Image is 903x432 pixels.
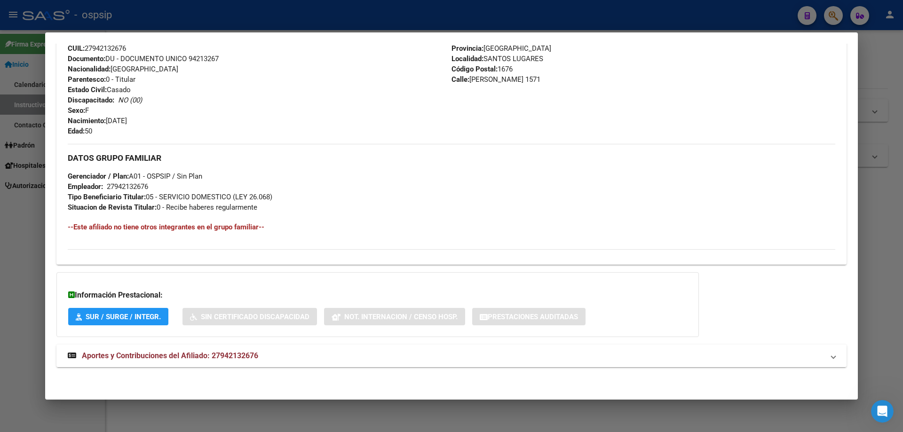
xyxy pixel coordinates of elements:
mat-expansion-panel-header: Aportes y Contribuciones del Afiliado: 27942132676 [56,345,847,367]
span: [DATE] [68,117,127,125]
h4: --Este afiliado no tiene otros integrantes en el grupo familiar-- [68,222,835,232]
span: SUR / SURGE / INTEGR. [86,313,161,321]
strong: Código Postal: [451,65,498,73]
span: SANTOS LUGARES [451,55,543,63]
strong: Situacion de Revista Titular: [68,203,157,212]
iframe: Intercom live chat [871,400,894,423]
strong: Localidad: [451,55,483,63]
strong: Nacimiento: [68,117,106,125]
span: F [68,106,89,115]
strong: Nacionalidad: [68,65,111,73]
strong: Provincia: [451,44,483,53]
span: [GEOGRAPHIC_DATA] [68,65,178,73]
strong: CUIL: [68,44,85,53]
span: Prestaciones Auditadas [488,313,578,321]
span: DU - DOCUMENTO UNICO 94213267 [68,55,219,63]
strong: Empleador: [68,182,103,191]
span: 1676 [451,65,513,73]
strong: Parentesco: [68,75,106,84]
h3: DATOS GRUPO FAMILIAR [68,153,835,163]
button: Sin Certificado Discapacidad [182,308,317,325]
span: [PERSON_NAME] 1571 [451,75,540,84]
h3: Información Prestacional: [68,290,687,301]
button: Prestaciones Auditadas [472,308,586,325]
span: Not. Internacion / Censo Hosp. [344,313,458,321]
span: 27942132676 [68,44,126,53]
span: Sin Certificado Discapacidad [201,313,309,321]
strong: Tipo Beneficiario Titular: [68,193,146,201]
span: A01 - OSPSIP / Sin Plan [68,172,202,181]
span: [GEOGRAPHIC_DATA] [451,44,551,53]
strong: Sexo: [68,106,85,115]
button: SUR / SURGE / INTEGR. [68,308,168,325]
span: 05 - SERVICIO DOMESTICO (LEY 26.068) [68,193,272,201]
div: 27942132676 [107,181,148,192]
strong: Gerenciador / Plan: [68,172,129,181]
i: NO (00) [118,96,142,104]
strong: Discapacitado: [68,96,114,104]
span: 50 [68,127,92,135]
span: 0 - Titular [68,75,135,84]
strong: Estado Civil: [68,86,107,94]
strong: Edad: [68,127,85,135]
span: Casado [68,86,131,94]
strong: Documento: [68,55,105,63]
button: Not. Internacion / Censo Hosp. [324,308,465,325]
span: 0 - Recibe haberes regularmente [68,203,257,212]
span: Aportes y Contribuciones del Afiliado: 27942132676 [82,351,258,360]
strong: Calle: [451,75,469,84]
